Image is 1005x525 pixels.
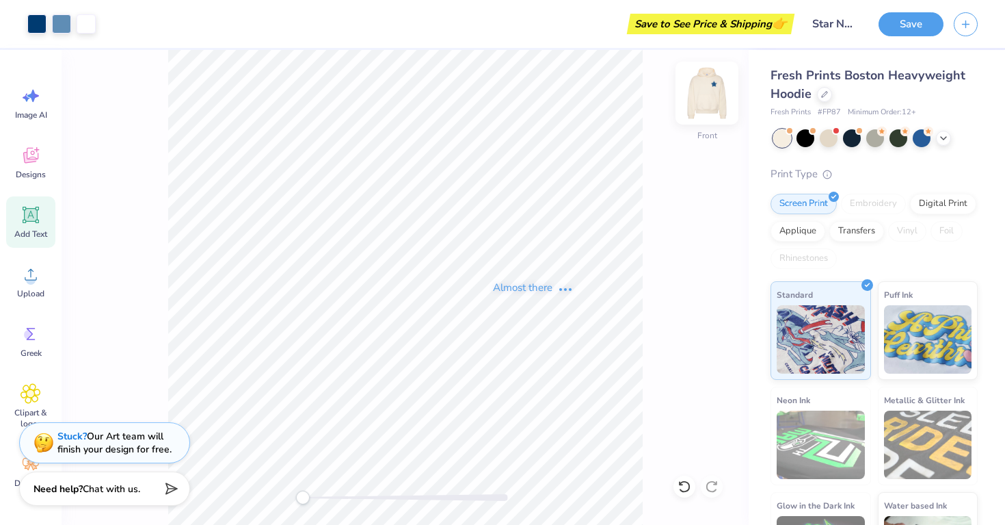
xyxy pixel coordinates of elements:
span: Upload [17,288,44,299]
button: Save [879,12,943,36]
div: Our Art team will finish your design for free. [57,430,172,456]
span: Decorate [14,478,47,489]
span: Add Text [14,229,47,240]
span: Clipart & logos [8,407,53,429]
span: 👉 [772,15,787,31]
input: Untitled Design [801,10,868,38]
span: Greek [21,348,42,359]
span: Chat with us. [83,483,140,496]
div: Almost there [493,280,574,296]
div: Save to See Price & Shipping [630,14,791,34]
span: Designs [16,169,46,180]
strong: Need help? [33,483,83,496]
span: Image AI [15,110,47,120]
strong: Stuck? [57,430,87,443]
